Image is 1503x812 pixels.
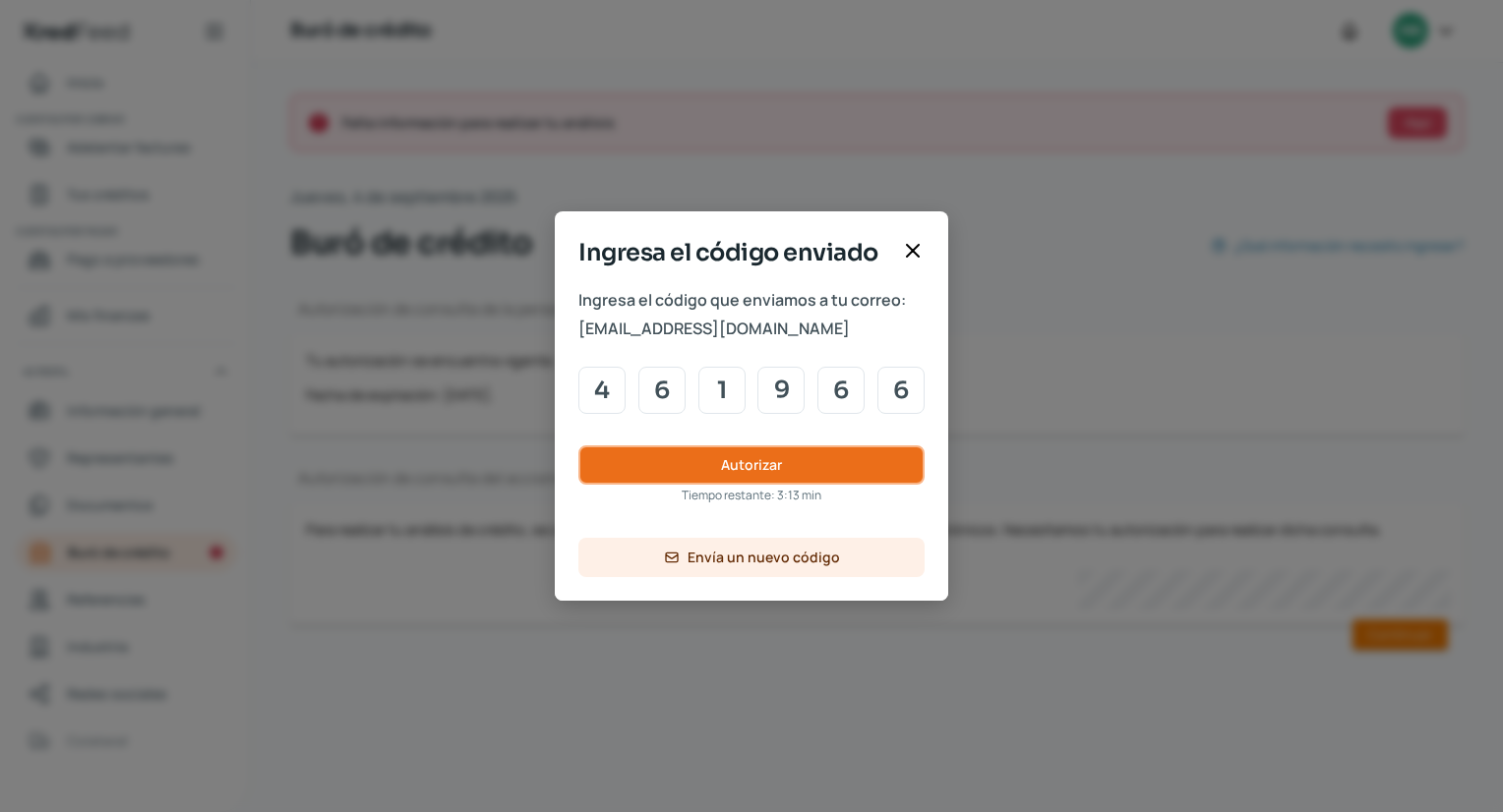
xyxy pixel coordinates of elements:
[578,235,893,270] span: Ingresa el código enviado
[578,367,626,414] input: Code input
[578,315,925,343] span: [EMAIL_ADDRESS][DOMAIN_NAME]
[578,445,925,485] button: Autorizar
[638,367,686,414] input: Code input
[721,458,782,472] span: Autorizar
[688,551,840,564] span: Envía un nuevo código
[682,485,821,506] span: Tiempo restante: 3:13 min
[578,538,925,577] button: Envía un nuevo código
[698,367,746,414] input: Code input
[757,367,805,414] input: Code input
[578,286,925,315] span: Ingresa el código que enviamos a tu correo:
[877,367,925,414] input: Code input
[817,367,865,414] input: Code input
